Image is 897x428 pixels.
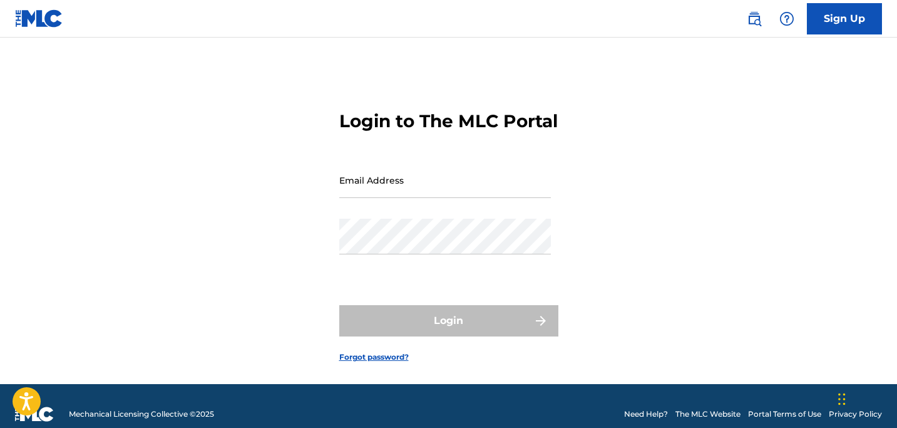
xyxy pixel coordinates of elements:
a: Portal Terms of Use [748,409,821,420]
img: help [779,11,794,26]
a: Privacy Policy [829,409,882,420]
a: Forgot password? [339,352,409,363]
img: logo [15,407,54,422]
a: The MLC Website [675,409,741,420]
div: Drag [838,380,846,418]
a: Need Help? [624,409,668,420]
img: search [747,11,762,26]
iframe: Chat Widget [834,368,897,428]
h3: Login to The MLC Portal [339,110,558,132]
span: Mechanical Licensing Collective © 2025 [69,409,214,420]
a: Sign Up [807,3,882,34]
div: Help [774,6,799,31]
a: Public Search [742,6,767,31]
img: MLC Logo [15,9,63,28]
